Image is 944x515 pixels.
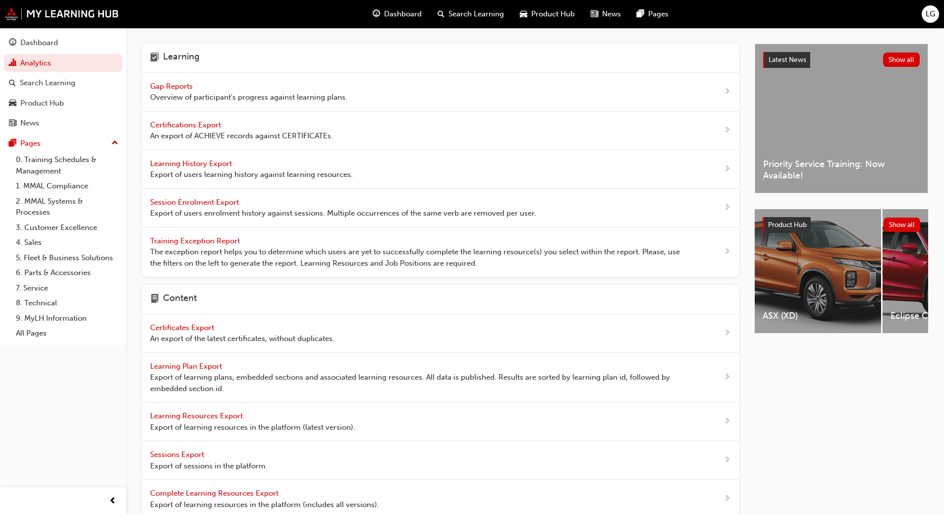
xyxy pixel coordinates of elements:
[12,194,122,220] a: 2. MMAL Systems & Processes
[763,217,920,233] a: Product HubShow all
[150,52,159,64] span: learning-icon
[163,293,197,306] h4: Content
[9,139,16,148] span: pages-icon
[723,163,731,175] span: next-icon
[723,415,731,428] span: next-icon
[12,152,122,178] a: 0. Training Schedules & Management
[142,112,739,150] a: Certifications Export An export of ACHIEVE records against CERTIFICATEs.next-icon
[4,32,122,134] button: DashboardAnalyticsSearch LearningProduct HubNews
[883,53,920,67] button: Show all
[430,4,512,24] a: search-iconSearch Learning
[150,92,347,103] span: Overview of participant's progress against learning plans.
[142,150,739,189] a: Learning History Export Export of users learning history against learning resources.next-icon
[922,5,939,23] button: LG
[150,333,334,344] span: An export of the latest certificates, without duplicates.
[150,460,268,472] span: Export of sessions in the platform.
[150,236,242,245] span: Training Exception Report
[12,295,122,311] a: 8. Technical
[150,489,280,498] span: Complete Learning Resources Export
[723,202,731,214] span: next-icon
[9,99,16,108] span: car-icon
[723,493,731,505] span: next-icon
[769,56,806,64] span: Latest News
[602,8,621,20] span: News
[20,117,39,129] div: News
[531,8,575,20] span: Product Hub
[768,221,807,229] span: Product Hub
[591,8,598,20] span: news-icon
[150,372,692,394] span: Export of learning plans, embedded sections and associated learning resources. All data is publis...
[9,39,16,48] span: guage-icon
[150,450,206,459] span: Sessions Export
[755,209,881,333] a: ASX (XD)
[5,7,119,20] img: mmal
[150,198,241,207] span: Session Enrolment Export
[150,130,333,142] span: An export of ACHIEVE records against CERTIFICATEs.
[142,228,739,278] a: Training Exception Report The exception report helps you to determine which users are yet to succ...
[629,4,676,24] a: pages-iconPages
[20,138,41,149] div: Pages
[150,82,195,91] span: Gap Reports
[520,8,527,20] span: car-icon
[109,495,116,508] span: prev-icon
[4,94,122,113] a: Product Hub
[12,178,122,194] a: 1. MMAL Compliance
[12,220,122,235] a: 3. Customer Excellence
[763,159,920,181] span: Priority Service Training: Now Available!
[150,411,245,420] span: Learning Resources Export
[142,73,739,112] a: Gap Reports Overview of participant's progress against learning plans.next-icon
[12,265,122,281] a: 6. Parts & Accessories
[723,86,731,98] span: next-icon
[763,52,920,68] a: Latest NewsShow all
[884,218,921,232] button: Show all
[150,169,353,180] span: Export of users learning history against learning resources.
[150,499,379,511] span: Export of learning resources in the platform (includes all versions).
[20,98,64,109] div: Product Hub
[12,235,122,250] a: 4. Sales
[111,137,118,150] span: up-icon
[723,371,731,384] span: next-icon
[648,8,668,20] span: Pages
[163,52,200,64] h4: Learning
[150,159,234,168] span: Learning History Export
[9,59,16,68] span: chart-icon
[4,134,122,153] button: Pages
[150,246,692,269] span: The exception report helps you to determine which users are yet to successfully complete the lear...
[142,189,739,228] a: Session Enrolment Export Export of users enrolment history against sessions. Multiple occurrences...
[4,54,122,72] a: Analytics
[4,74,122,92] a: Search Learning
[512,4,583,24] a: car-iconProduct Hub
[142,353,739,403] a: Learning Plan Export Export of learning plans, embedded sections and associated learning resource...
[20,77,75,89] div: Search Learning
[150,120,223,129] span: Certifications Export
[150,323,216,332] span: Certificates Export
[142,314,739,353] a: Certificates Export An export of the latest certificates, without duplicates.next-icon
[4,34,122,52] a: Dashboard
[373,8,380,20] span: guage-icon
[723,246,731,258] span: next-icon
[4,114,122,132] a: News
[150,208,536,219] span: Export of users enrolment history against sessions. Multiple occurrences of the same verb are rem...
[365,4,430,24] a: guage-iconDashboard
[150,422,355,433] span: Export of learning resources in the platform (latest version).
[9,119,16,128] span: news-icon
[583,4,629,24] a: news-iconNews
[12,250,122,266] a: 5. Fleet & Business Solutions
[723,454,731,466] span: next-icon
[12,311,122,326] a: 9. MyLH Information
[763,310,873,322] span: ASX (XD)
[723,124,731,137] span: next-icon
[142,441,739,480] a: Sessions Export Export of sessions in the platform.next-icon
[12,326,122,341] a: All Pages
[438,8,444,20] span: search-icon
[384,8,422,20] span: Dashboard
[12,281,122,296] a: 7. Service
[20,37,58,49] div: Dashboard
[150,362,224,371] span: Learning Plan Export
[9,79,16,88] span: search-icon
[142,402,739,441] a: Learning Resources Export Export of learning resources in the platform (latest version).next-icon
[926,8,935,20] span: LG
[637,8,644,20] span: pages-icon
